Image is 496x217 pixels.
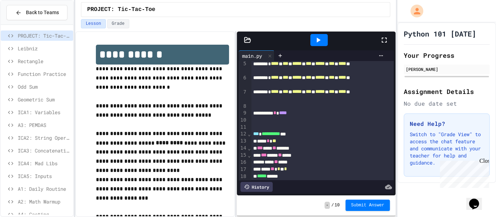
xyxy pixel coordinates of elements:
[404,50,490,60] h2: Your Progress
[18,57,70,65] span: Rectangle
[247,131,251,137] span: Fold line
[351,202,385,208] span: Submit Answer
[239,60,247,74] div: 5
[18,83,70,90] span: Odd Sum
[107,19,129,28] button: Grade
[18,134,70,141] span: ICA2: String Operators
[18,172,70,180] span: ICA5: Inputs
[334,202,339,208] span: 10
[87,5,155,14] span: PROJECT: Tic-Tac-Toe
[239,145,247,152] div: 14
[345,200,390,211] button: Submit Answer
[403,3,425,19] div: My Account
[81,19,105,28] button: Lesson
[3,3,49,45] div: Chat with us now!Close
[239,124,247,131] div: 11
[239,117,247,124] div: 10
[404,99,490,108] div: No due date set
[26,9,59,16] span: Back to Teams
[18,96,70,103] span: Geometric Sum
[331,202,334,208] span: /
[18,108,70,116] span: ICA1: Variables
[6,5,67,20] button: Back to Teams
[239,173,247,180] div: 18
[18,160,70,167] span: ICA4: Mad Libs
[239,50,274,61] div: main.py
[239,103,247,110] div: 8
[239,110,247,117] div: 9
[18,147,70,154] span: ICA3: Concatenation
[18,70,70,78] span: Function Practice
[18,45,70,52] span: Leibniz
[437,158,489,188] iframe: chat widget
[239,89,247,103] div: 7
[325,202,330,209] span: -
[247,145,251,151] span: Fold line
[240,182,273,192] div: History
[404,29,476,39] h1: Python 101 [DATE]
[239,130,247,138] div: 12
[466,189,489,210] iframe: chat widget
[410,119,484,128] h3: Need Help?
[239,74,247,89] div: 6
[239,152,247,159] div: 15
[247,152,251,158] span: Fold line
[404,87,490,96] h2: Assignment Details
[406,66,487,72] div: [PERSON_NAME]
[239,52,266,60] div: main.py
[18,198,70,205] span: A2: Math Warmup
[18,121,70,129] span: A3: PEMDAS
[18,32,70,39] span: PROJECT: Tic-Tac-Toe
[239,159,247,166] div: 16
[410,131,484,166] p: Switch to "Grade View" to access the chat feature and communicate with your teacher for help and ...
[239,166,247,173] div: 17
[239,138,247,145] div: 13
[18,185,70,193] span: A1: Daily Routine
